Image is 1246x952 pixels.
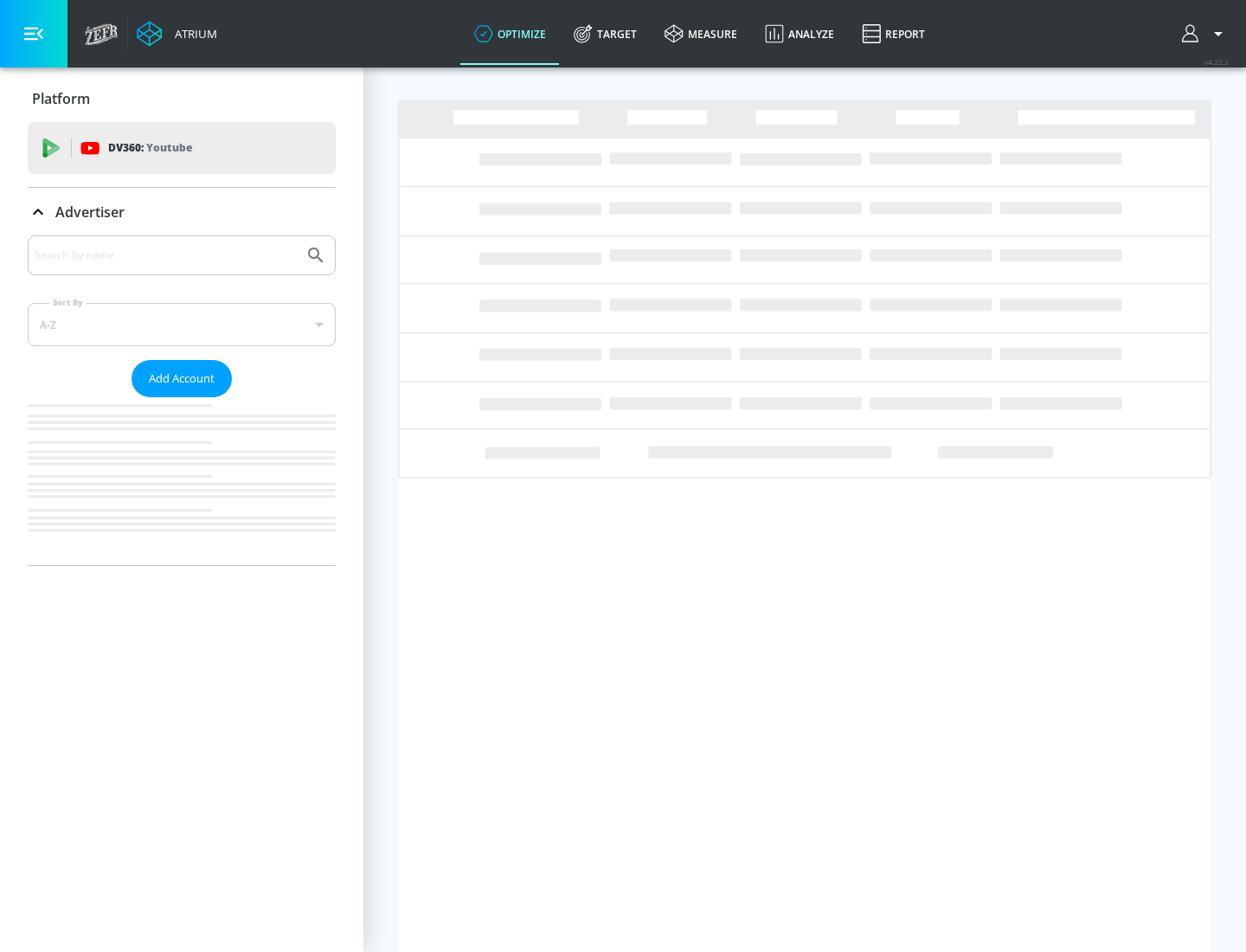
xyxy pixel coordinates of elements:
span: Add Account [149,369,215,389]
a: Analyze [751,3,848,65]
div: Advertiser [28,235,336,565]
a: Target [560,3,651,65]
div: Platform [28,74,336,123]
label: Sort By [49,297,87,308]
p: DV360: [108,138,192,158]
div: Advertiser [28,188,336,236]
div: A-Z [28,303,336,346]
p: Youtube [146,138,192,157]
input: Search by name [35,244,297,267]
nav: list of Advertiser [28,397,336,565]
span: v 4.22.2 [1204,57,1229,67]
a: Report [848,3,939,65]
div: DV360: Youtube [28,122,336,174]
a: measure [651,3,751,65]
button: Add Account [132,360,232,397]
a: optimize [460,3,560,65]
div: Atrium [168,26,217,42]
a: Atrium [137,21,217,47]
p: Advertiser [55,203,125,222]
p: Platform [32,89,90,108]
